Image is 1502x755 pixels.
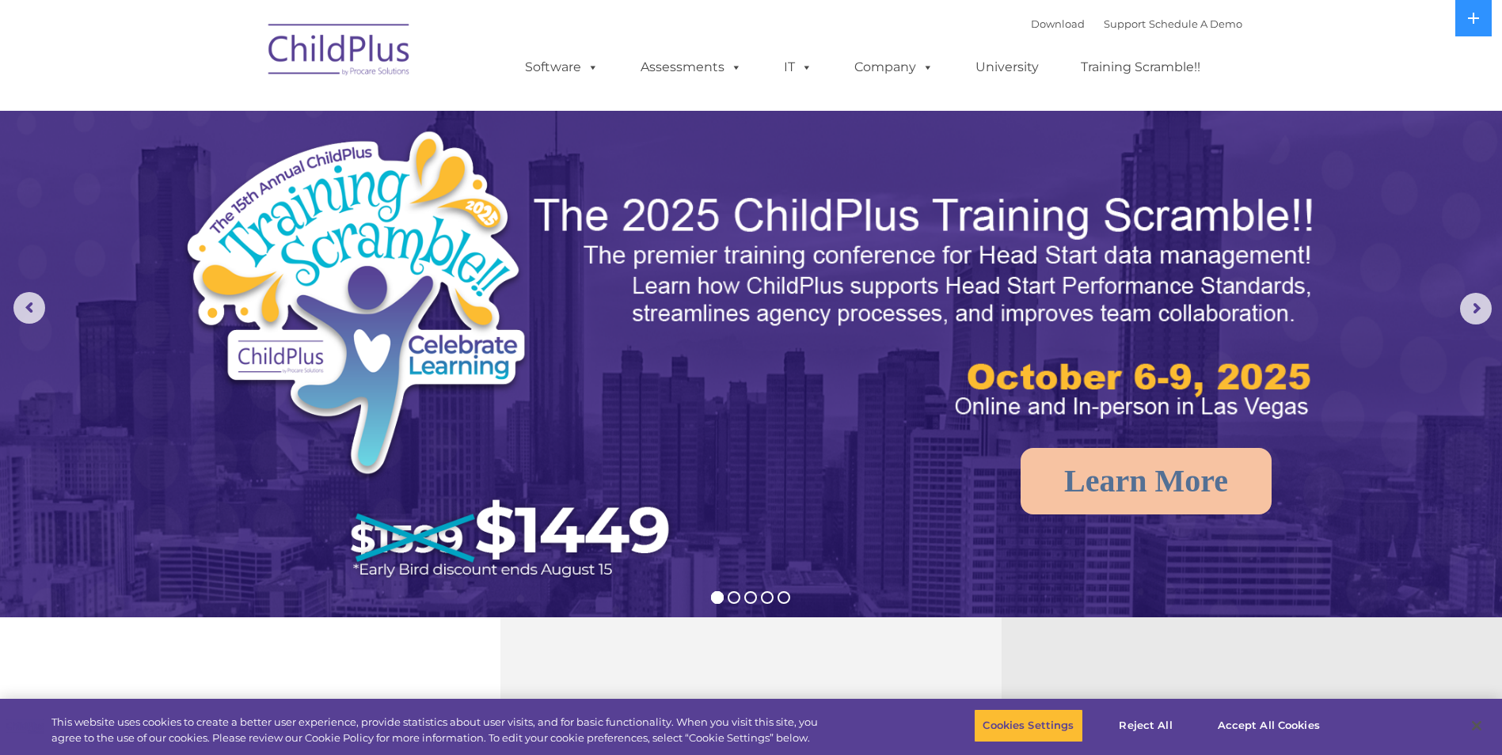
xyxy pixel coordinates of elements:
a: Download [1031,17,1085,30]
button: Accept All Cookies [1209,709,1329,742]
a: Learn More [1021,448,1272,514]
a: Assessments [625,51,758,83]
span: Last name [220,104,268,116]
div: This website uses cookies to create a better user experience, provide statistics about user visit... [51,715,826,746]
button: Reject All [1097,709,1196,742]
a: Training Scramble!! [1065,51,1216,83]
a: University [960,51,1055,83]
a: Schedule A Demo [1149,17,1242,30]
a: Support [1104,17,1146,30]
a: Software [509,51,614,83]
button: Close [1459,708,1494,743]
font: | [1031,17,1242,30]
img: ChildPlus by Procare Solutions [260,13,419,92]
span: Phone number [220,169,287,181]
a: Company [838,51,949,83]
button: Cookies Settings [974,709,1082,742]
a: IT [768,51,828,83]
